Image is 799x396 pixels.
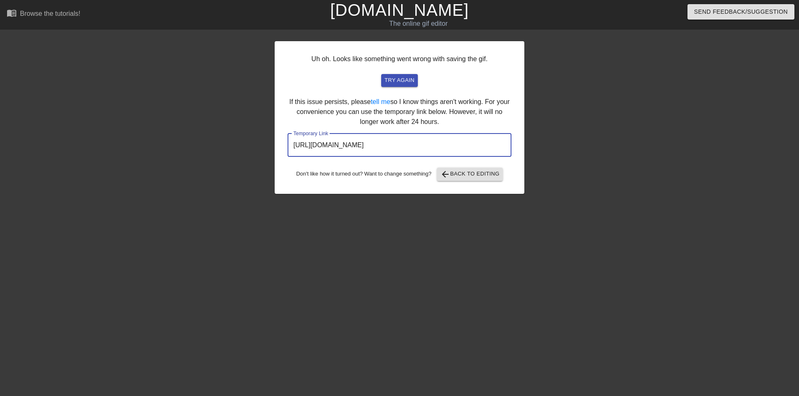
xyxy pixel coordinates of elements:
span: menu_book [7,8,17,18]
div: Uh oh. Looks like something went wrong with saving the gif. If this issue persists, please so I k... [275,41,524,194]
input: bare [288,134,511,157]
a: tell me [371,98,390,105]
div: Don't like how it turned out? Want to change something? [288,168,511,181]
button: Back to Editing [437,168,503,181]
span: arrow_back [440,169,450,179]
a: Browse the tutorials! [7,8,80,21]
span: try again [385,76,414,85]
button: Send Feedback/Suggestion [687,4,794,20]
div: The online gif editor [270,19,566,29]
div: Browse the tutorials! [20,10,80,17]
a: [DOMAIN_NAME] [330,1,469,19]
span: Send Feedback/Suggestion [694,7,788,17]
button: try again [381,74,418,87]
span: Back to Editing [440,169,500,179]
